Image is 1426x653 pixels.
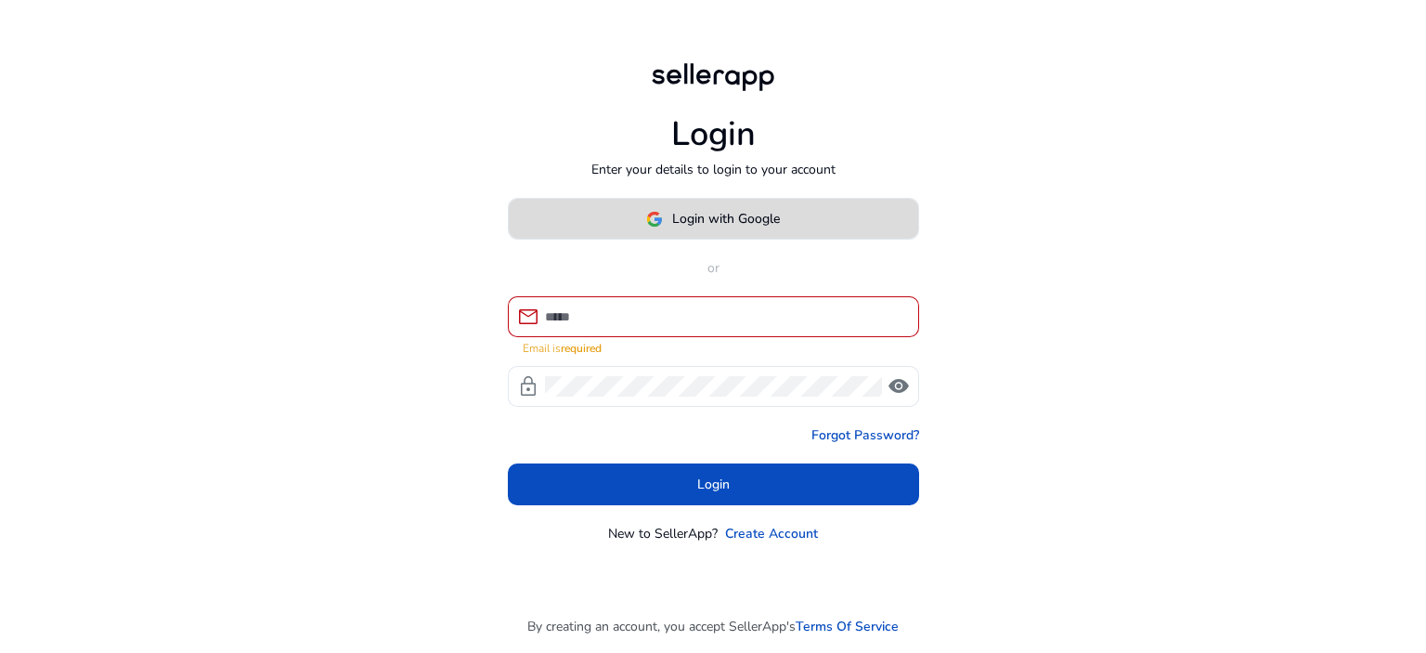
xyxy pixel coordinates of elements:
[523,337,904,357] mat-error: Email is
[646,211,663,228] img: google-logo.svg
[672,209,780,229] span: Login with Google
[725,524,818,543] a: Create Account
[508,258,919,278] p: or
[888,375,910,398] span: visibility
[508,198,919,240] button: Login with Google
[811,425,919,445] a: Forgot Password?
[561,341,602,356] strong: required
[697,475,730,494] span: Login
[591,160,836,179] p: Enter your details to login to your account
[671,114,756,154] h1: Login
[796,617,899,636] a: Terms Of Service
[517,306,539,328] span: mail
[517,375,539,398] span: lock
[508,464,919,505] button: Login
[608,524,718,543] p: New to SellerApp?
